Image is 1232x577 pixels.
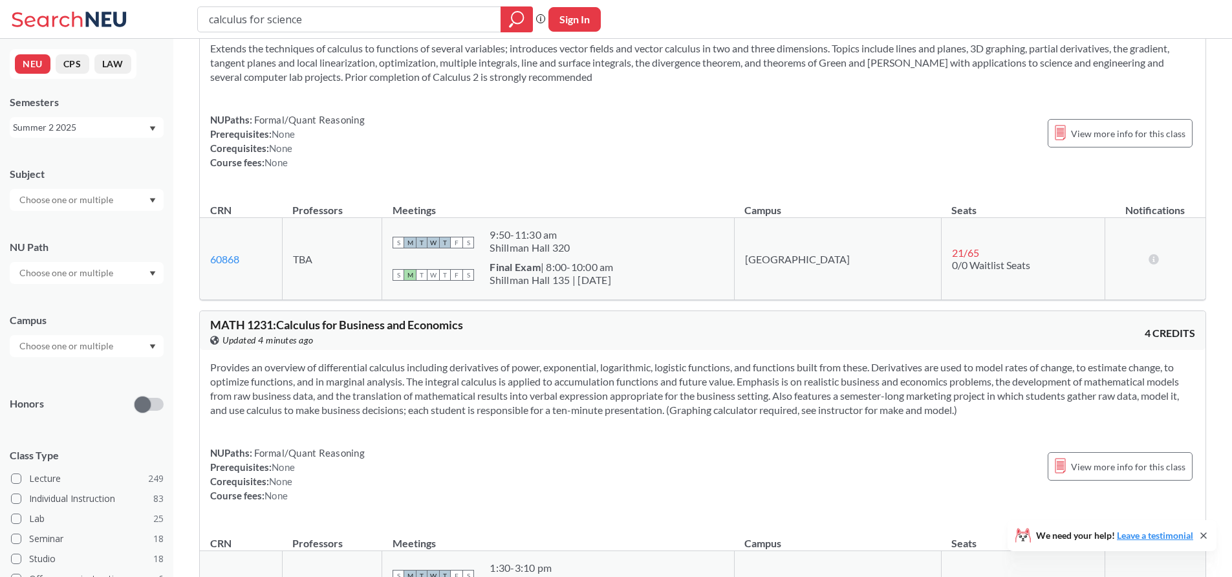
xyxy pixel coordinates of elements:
button: Sign In [548,7,601,32]
span: Class Type [10,448,164,463]
div: Summer 2 2025Dropdown arrow [10,117,164,138]
section: Extends the techniques of calculus to functions of several variables; introduces vector fields an... [210,41,1195,84]
span: None [269,475,292,487]
span: T [439,269,451,281]
span: F [451,269,462,281]
span: T [439,237,451,248]
svg: Dropdown arrow [149,126,156,131]
label: Individual Instruction [11,490,164,507]
span: None [272,461,295,473]
td: TBA [282,218,382,300]
label: Lab [11,510,164,527]
span: 25 [153,512,164,526]
div: Semesters [10,95,164,109]
span: View more info for this class [1071,125,1185,142]
div: Shillman Hall 135 | [DATE] [490,274,613,287]
a: 60868 [210,253,239,265]
span: M [404,269,416,281]
span: 4 CREDITS [1145,326,1195,340]
th: Professors [282,190,382,218]
span: 21 / 65 [952,246,979,259]
span: None [265,490,288,501]
th: Campus [734,523,941,551]
th: Professors [282,523,382,551]
input: Choose one or multiple [13,192,122,208]
span: 18 [153,532,164,546]
span: F [451,237,462,248]
a: Leave a testimonial [1117,530,1193,541]
span: T [416,237,427,248]
svg: magnifying glass [509,10,524,28]
button: CPS [56,54,89,74]
button: NEU [15,54,50,74]
div: NUPaths: Prerequisites: Corequisites: Course fees: [210,446,365,503]
span: S [393,237,404,248]
label: Studio [11,550,164,567]
span: None [269,142,292,154]
p: Honors [10,397,44,411]
span: 83 [153,492,164,506]
input: Choose one or multiple [13,338,122,354]
td: [GEOGRAPHIC_DATA] [734,218,941,300]
div: CRN [210,203,232,217]
span: We need your help! [1036,531,1193,540]
span: W [427,269,439,281]
span: S [462,269,474,281]
span: 249 [148,472,164,486]
button: LAW [94,54,131,74]
span: Formal/Quant Reasoning [252,447,365,459]
span: S [462,237,474,248]
th: Meetings [382,190,734,218]
input: Choose one or multiple [13,265,122,281]
span: M [404,237,416,248]
div: Dropdown arrow [10,189,164,211]
th: Notifications [1105,190,1206,218]
div: Campus [10,313,164,327]
span: S [393,269,404,281]
div: NUPaths: Prerequisites: Corequisites: Course fees: [210,113,365,169]
span: T [416,269,427,281]
div: CRN [210,536,232,550]
div: Shillman Hall 320 [490,241,570,254]
th: Seats [941,190,1105,218]
span: W [427,237,439,248]
span: Updated 4 minutes ago [222,333,314,347]
th: Seats [941,523,1105,551]
span: 0/0 Waitlist Seats [952,259,1030,271]
svg: Dropdown arrow [149,344,156,349]
section: Provides an overview of differential calculus including derivatives of power, exponential, logari... [210,360,1195,417]
label: Lecture [11,470,164,487]
div: Dropdown arrow [10,262,164,284]
label: Seminar [11,530,164,547]
div: Dropdown arrow [10,335,164,357]
svg: Dropdown arrow [149,198,156,203]
span: Formal/Quant Reasoning [252,114,365,125]
span: None [272,128,295,140]
div: Subject [10,167,164,181]
div: 9:50 - 11:30 am [490,228,570,241]
b: Final Exam [490,261,541,273]
div: magnifying glass [501,6,533,32]
span: MATH 1231 : Calculus for Business and Economics [210,318,463,332]
svg: Dropdown arrow [149,271,156,276]
span: 18 [153,552,164,566]
div: | 8:00-10:00 am [490,261,613,274]
input: Class, professor, course number, "phrase" [208,8,492,30]
th: Campus [734,190,941,218]
div: Summer 2 2025 [13,120,148,135]
th: Meetings [382,523,734,551]
span: None [265,157,288,168]
div: 1:30 - 3:10 pm [490,561,570,574]
span: View more info for this class [1071,459,1185,475]
div: NU Path [10,240,164,254]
